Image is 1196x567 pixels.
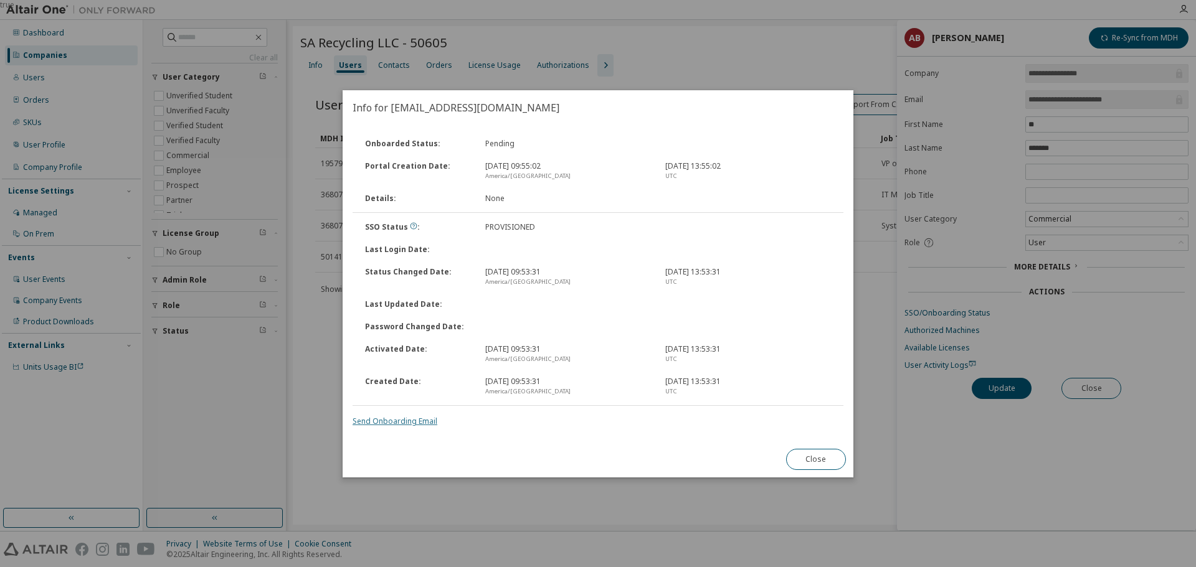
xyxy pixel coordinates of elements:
[478,161,658,181] div: [DATE] 09:55:02
[485,387,650,396] div: America/[GEOGRAPHIC_DATA]
[358,344,478,364] div: Activated Date :
[658,267,838,287] div: [DATE] 13:53:31
[665,171,830,181] div: UTC
[358,194,478,204] div: Details :
[358,299,478,309] div: Last Updated Date :
[358,245,478,255] div: Last Login Date :
[485,171,650,181] div: America/[GEOGRAPHIC_DATA]
[478,139,658,149] div: Pending
[658,161,838,181] div: [DATE] 13:55:02
[358,267,478,287] div: Status Changed Date :
[358,161,478,181] div: Portal Creation Date :
[478,194,658,204] div: None
[658,344,838,364] div: [DATE] 13:53:31
[358,377,478,396] div: Created Date :
[358,322,478,332] div: Password Changed Date :
[478,377,658,396] div: [DATE] 09:53:31
[353,416,437,426] a: Send Onboarding Email
[358,139,478,149] div: Onboarded Status :
[665,277,830,287] div: UTC
[665,354,830,364] div: UTC
[478,267,658,287] div: [DATE] 09:53:31
[658,377,838,396] div: [DATE] 13:53:31
[478,222,658,232] div: PROVISIONED
[665,387,830,396] div: UTC
[786,449,846,470] button: Close
[358,222,478,232] div: SSO Status :
[485,354,650,364] div: America/[GEOGRAPHIC_DATA]
[478,344,658,364] div: [DATE] 09:53:31
[485,277,650,287] div: America/[GEOGRAPHIC_DATA]
[343,90,853,125] h2: Info for [EMAIL_ADDRESS][DOMAIN_NAME]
